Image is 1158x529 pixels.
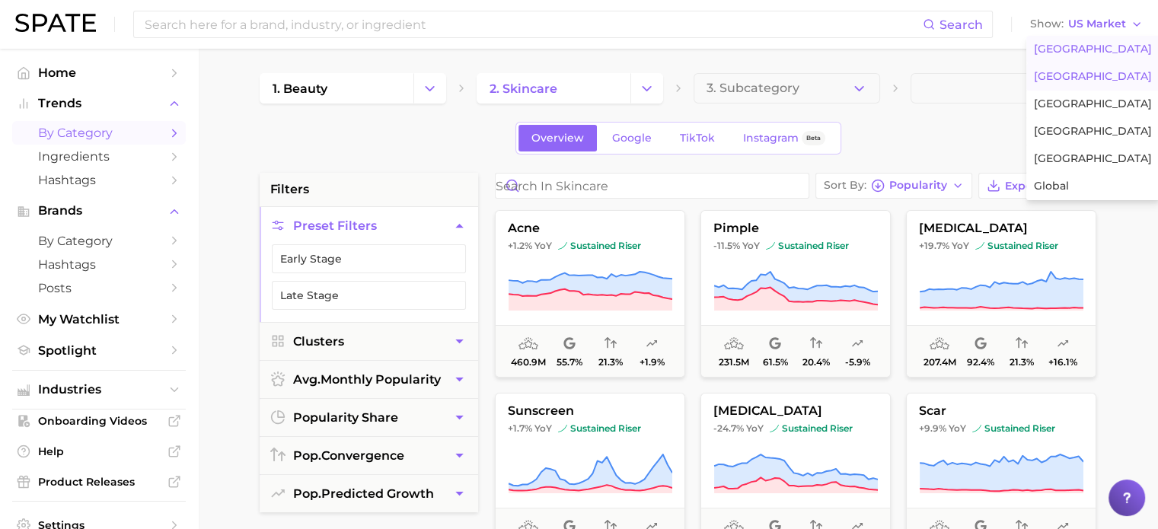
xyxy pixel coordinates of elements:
span: -24.7% [713,422,744,434]
a: Overview [518,125,597,151]
button: Preset Filters [260,207,478,244]
img: sustained riser [972,424,981,433]
span: Hashtags [38,173,160,187]
span: Overview [531,132,584,145]
span: US Market [1068,20,1126,28]
a: Onboarding Videos [12,409,186,432]
span: Preset Filters [293,218,377,233]
span: pimple [701,221,890,235]
span: Global [1034,180,1069,193]
span: Export Data [1005,180,1072,193]
span: average monthly popularity: Very High Popularity [518,335,538,353]
button: pop.convergence [260,437,478,474]
button: Export Data [978,173,1097,199]
span: -11.5% [713,240,740,251]
img: SPATE [15,14,96,32]
abbr: popularity index [293,486,321,501]
a: Google [599,125,665,151]
span: popularity predicted growth: Very Unlikely [851,335,863,353]
span: Beta [806,132,821,145]
span: 21.3% [1010,357,1034,368]
span: +16.1% [1048,357,1077,368]
a: Ingredients [12,145,186,168]
a: Help [12,440,186,463]
span: +1.2% [508,240,532,251]
img: sustained riser [558,241,567,250]
button: Industries [12,378,186,401]
span: Posts [38,281,160,295]
span: YoY [534,422,552,435]
span: 61.5% [762,357,787,368]
span: [GEOGRAPHIC_DATA] [1034,43,1152,56]
span: 3. Subcategory [707,81,799,95]
span: Onboarding Videos [38,414,160,428]
span: +9.9% [919,422,946,434]
span: Show [1030,20,1064,28]
button: [MEDICAL_DATA]+19.7% YoYsustained risersustained riser207.4m92.4%21.3%+16.1% [906,210,1096,378]
span: Trends [38,97,160,110]
span: TikTok [680,132,715,145]
a: TikTok [667,125,728,151]
abbr: popularity index [293,448,321,463]
button: acne+1.2% YoYsustained risersustained riser460.9m55.7%21.3%+1.9% [495,210,685,378]
a: Home [12,61,186,84]
span: average monthly popularity: Very High Popularity [930,335,949,353]
span: Home [38,65,160,80]
span: [GEOGRAPHIC_DATA] [1034,70,1152,83]
span: 55.7% [557,357,582,368]
span: sustained riser [972,422,1055,435]
button: pop.predicted growth [260,475,478,512]
span: +1.7% [508,422,532,434]
span: YoY [949,422,966,435]
a: by Category [12,121,186,145]
span: popularity convergence: Low Convergence [1016,335,1028,353]
abbr: average [293,372,321,387]
span: 231.5m [719,357,749,368]
a: by Category [12,229,186,253]
a: Product Releases [12,470,186,493]
span: 20.4% [802,357,830,368]
span: Product Releases [38,475,160,489]
span: sustained riser [558,240,641,252]
span: 21.3% [598,357,623,368]
span: +1.9% [639,357,664,368]
span: My Watchlist [38,312,160,327]
input: Search here for a brand, industry, or ingredient [143,11,923,37]
span: by Category [38,234,160,248]
button: ShowUS Market [1026,14,1147,34]
span: 460.9m [511,357,546,368]
span: popularity share: Google [769,335,781,353]
span: sustained riser [770,422,853,435]
span: YoY [742,240,760,252]
span: [MEDICAL_DATA] [701,404,890,418]
span: popularity share [293,410,398,425]
span: popularity convergence: Low Convergence [605,335,617,353]
span: sustained riser [975,240,1058,252]
span: popularity convergence: Low Convergence [810,335,822,353]
span: +19.7% [919,240,949,251]
span: [MEDICAL_DATA] [907,221,1096,235]
span: Google [612,132,652,145]
span: Popularity [889,181,947,190]
span: Instagram [743,132,799,145]
a: 2. skincare [477,73,630,104]
span: YoY [746,422,764,435]
span: Spotlight [38,343,160,358]
span: [GEOGRAPHIC_DATA] [1034,152,1152,165]
span: popularity predicted growth: Uncertain [646,335,658,353]
span: popularity predicted growth: Very Likely [1057,335,1069,353]
a: Hashtags [12,253,186,276]
button: Change Category [413,73,446,104]
span: monthly popularity [293,372,441,387]
button: Late Stage [272,281,466,310]
a: Posts [12,276,186,300]
span: sunscreen [496,404,684,418]
span: Clusters [293,334,344,349]
span: 2. skincare [490,81,557,96]
a: InstagramBeta [730,125,838,151]
span: Help [38,445,160,458]
span: popularity share: Google [563,335,576,353]
span: 207.4m [923,357,955,368]
button: pimple-11.5% YoYsustained risersustained riser231.5m61.5%20.4%-5.9% [700,210,891,378]
span: Industries [38,383,160,397]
